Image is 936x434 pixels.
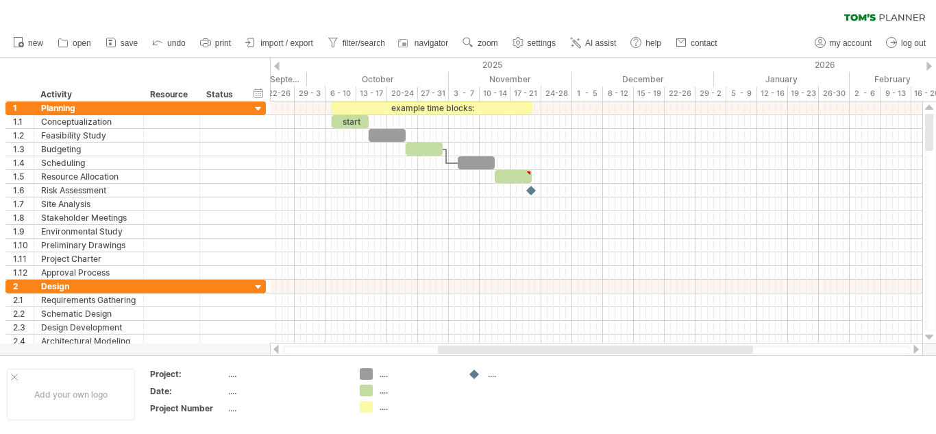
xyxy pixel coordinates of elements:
[41,266,136,279] div: Approval Process
[510,86,541,101] div: 17 - 21
[695,86,726,101] div: 29 - 2
[41,129,136,142] div: Feasibility Study
[228,402,343,414] div: ....
[811,34,876,52] a: my account
[215,38,231,48] span: print
[480,86,510,101] div: 10 - 14
[10,34,47,52] a: new
[726,86,757,101] div: 5 - 9
[830,38,872,48] span: my account
[415,38,448,48] span: navigator
[13,293,34,306] div: 2.1
[102,34,142,52] a: save
[41,225,136,238] div: Environmental Study
[13,252,34,265] div: 1.11
[380,401,454,413] div: ....
[13,115,34,128] div: 1.1
[41,211,136,224] div: Stakeholder Meetings
[788,86,819,101] div: 19 - 23
[380,385,454,396] div: ....
[260,38,313,48] span: import / export
[396,34,452,52] a: navigator
[603,86,634,101] div: 8 - 12
[150,402,225,414] div: Project Number
[449,86,480,101] div: 3 - 7
[13,266,34,279] div: 1.12
[645,38,661,48] span: help
[13,280,34,293] div: 2
[572,72,714,86] div: December 2025
[13,239,34,252] div: 1.10
[380,368,454,380] div: ....
[387,86,418,101] div: 20-24
[41,197,136,210] div: Site Analysis
[714,72,850,86] div: January 2026
[13,143,34,156] div: 1.3
[150,385,225,397] div: Date:
[324,34,389,52] a: filter/search
[228,385,343,397] div: ....
[509,34,560,52] a: settings
[40,88,136,101] div: Activity
[691,38,717,48] span: contact
[307,72,449,86] div: October 2025
[167,38,186,48] span: undo
[41,307,136,320] div: Schematic Design
[883,34,930,52] a: log out
[819,86,850,101] div: 26-30
[901,38,926,48] span: log out
[13,170,34,183] div: 1.5
[41,156,136,169] div: Scheduling
[850,86,880,101] div: 2 - 6
[634,86,665,101] div: 15 - 19
[206,88,236,101] div: Status
[332,101,532,114] div: example time blocks:
[13,307,34,320] div: 2.2
[13,156,34,169] div: 1.4
[41,239,136,252] div: Preliminary Drawings
[41,184,136,197] div: Risk Assessment
[7,369,135,420] div: Add your own logo
[880,86,911,101] div: 9 - 13
[585,38,616,48] span: AI assist
[121,38,138,48] span: save
[13,129,34,142] div: 1.2
[488,368,563,380] div: ....
[197,34,235,52] a: print
[356,86,387,101] div: 13 - 17
[41,252,136,265] div: Project Charter
[41,143,136,156] div: Budgeting
[567,34,620,52] a: AI assist
[149,34,190,52] a: undo
[528,38,556,48] span: settings
[228,368,343,380] div: ....
[28,38,43,48] span: new
[13,225,34,238] div: 1.9
[13,211,34,224] div: 1.8
[332,115,369,128] div: start
[325,86,356,101] div: 6 - 10
[572,86,603,101] div: 1 - 5
[264,86,295,101] div: 22-26
[242,34,317,52] a: import / export
[13,184,34,197] div: 1.6
[41,101,136,114] div: Planning
[627,34,665,52] a: help
[41,170,136,183] div: Resource Allocation
[418,86,449,101] div: 27 - 31
[41,293,136,306] div: Requirements Gathering
[672,34,722,52] a: contact
[41,335,136,348] div: Architectural Modeling
[41,280,136,293] div: Design
[54,34,95,52] a: open
[150,368,225,380] div: Project:
[459,34,502,52] a: zoom
[295,86,325,101] div: 29 - 3
[541,86,572,101] div: 24-28
[665,86,695,101] div: 22-26
[343,38,385,48] span: filter/search
[13,197,34,210] div: 1.7
[41,115,136,128] div: Conceptualization
[757,86,788,101] div: 12 - 16
[13,335,34,348] div: 2.4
